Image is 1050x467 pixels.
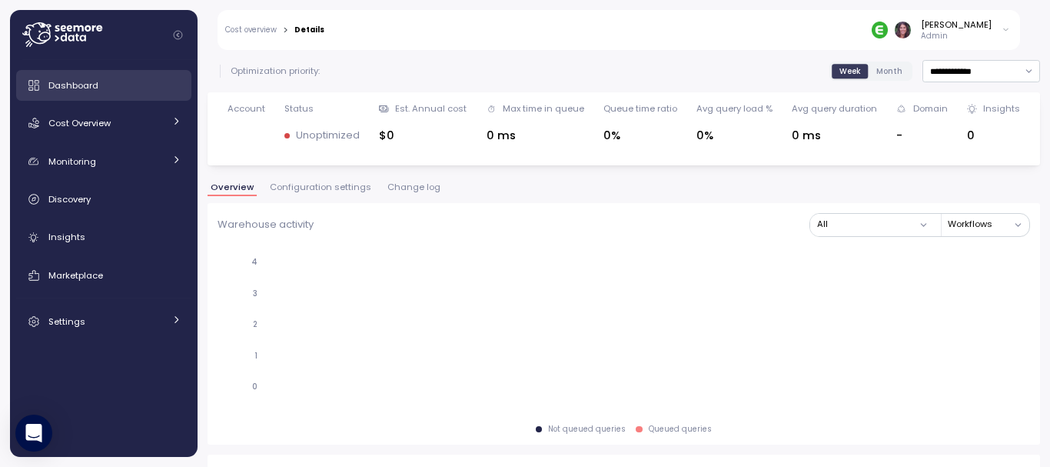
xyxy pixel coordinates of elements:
[839,65,861,77] span: Week
[283,25,288,35] div: >
[48,193,91,205] span: Discovery
[395,102,467,115] div: Est. Annual cost
[231,65,320,77] div: Optimization priority:
[253,319,258,329] tspan: 2
[16,306,191,337] a: Settings
[294,26,324,34] div: Details
[48,79,98,92] span: Dashboard
[16,222,191,253] a: Insights
[48,155,96,168] span: Monitoring
[16,146,191,177] a: Monitoring
[921,31,992,42] p: Admin
[913,102,948,115] div: Domain
[168,29,188,41] button: Collapse navigation
[603,127,677,145] div: 0%
[211,183,254,192] span: Overview
[228,102,265,115] div: Account
[896,127,947,145] div: -
[48,269,103,282] span: Marketplace
[696,127,773,145] div: 0%
[792,102,877,115] div: Avg query duration
[696,102,773,115] div: Avg query load %
[872,22,888,38] img: 689adfd76a9d17b9213495f1.PNG
[16,70,191,101] a: Dashboard
[253,289,258,299] tspan: 3
[876,65,902,77] span: Month
[218,217,314,232] p: Warehouse activity
[792,127,877,145] div: 0 ms
[270,183,371,192] span: Configuration settings
[254,351,258,361] tspan: 1
[967,127,1020,145] div: 0
[16,260,191,291] a: Marketplace
[387,183,440,192] span: Change log
[48,231,85,243] span: Insights
[921,18,992,31] div: [PERSON_NAME]
[487,127,584,145] div: 0 ms
[48,117,111,129] span: Cost Overview
[252,382,258,392] tspan: 0
[649,424,712,435] div: Queued queries
[983,102,1020,115] div: Insights
[503,102,584,115] div: Max time in queue
[603,102,677,115] div: Queue time ratio
[895,22,911,38] img: ACg8ocLDuIZlR5f2kIgtapDwVC7yp445s3OgbrQTIAV7qYj8P05r5pI=s96-c
[16,184,191,215] a: Discovery
[810,214,935,236] button: All
[16,108,191,138] a: Cost Overview
[284,102,314,115] div: Status
[296,128,360,143] p: Unoptimized
[251,257,258,267] tspan: 4
[379,127,467,145] div: $0
[548,424,626,435] div: Not queued queries
[15,415,52,452] div: Open Intercom Messenger
[48,315,85,328] span: Settings
[948,214,1029,236] button: Workflows
[225,26,277,34] a: Cost overview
